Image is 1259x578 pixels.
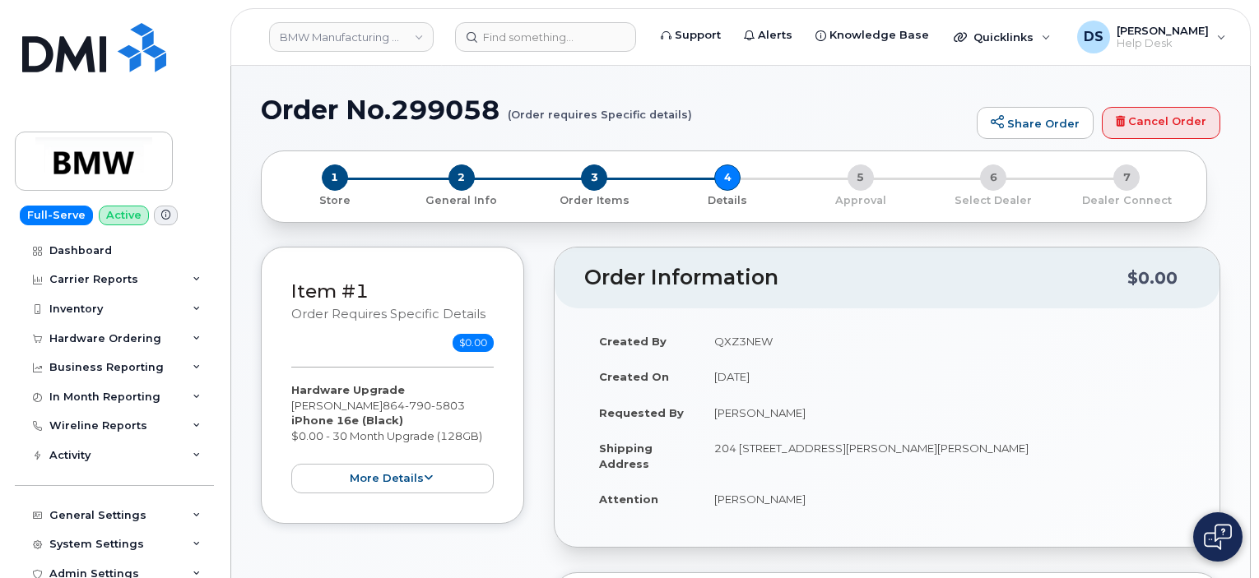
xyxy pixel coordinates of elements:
[453,334,494,352] span: $0.00
[275,191,395,208] a: 1 Store
[599,370,669,383] strong: Created On
[402,193,522,208] p: General Info
[383,399,465,412] span: 864
[1127,262,1178,294] div: $0.00
[534,193,654,208] p: Order Items
[699,430,1190,481] td: 204 [STREET_ADDRESS][PERSON_NAME][PERSON_NAME]
[291,414,403,427] strong: iPhone 16e (Black)
[322,164,348,191] span: 1
[448,164,475,191] span: 2
[699,323,1190,359] td: QXZ3NEW
[1204,524,1232,550] img: Open chat
[291,280,369,303] a: Item #1
[977,107,1094,140] a: Share Order
[581,164,607,191] span: 3
[527,191,661,208] a: 3 Order Items
[599,492,658,506] strong: Attention
[281,193,388,208] p: Store
[699,395,1190,431] td: [PERSON_NAME]
[599,442,653,470] strong: Shipping Address
[291,383,405,396] strong: Hardware Upgrade
[599,335,667,348] strong: Created By
[291,464,494,494] button: more details
[1102,107,1220,140] a: Cancel Order
[261,95,969,124] h1: Order No.299058
[291,307,485,321] small: Order requires Specific details
[599,406,684,419] strong: Requested By
[699,358,1190,395] td: [DATE]
[508,95,692,121] small: (Order requires Specific details)
[405,399,431,412] span: 790
[291,382,494,493] div: [PERSON_NAME] $0.00 - 30 Month Upgrade (128GB)
[431,399,465,412] span: 5803
[395,191,528,208] a: 2 General Info
[584,266,1127,289] h2: Order Information
[699,481,1190,517] td: [PERSON_NAME]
